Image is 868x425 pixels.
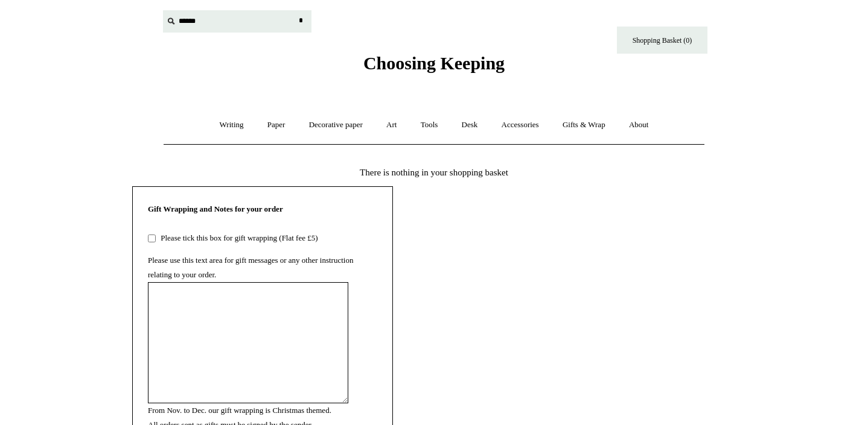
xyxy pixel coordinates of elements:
strong: Gift Wrapping and Notes for your order [148,204,283,213]
a: Writing [209,109,255,141]
a: Art [375,109,407,141]
a: About [618,109,660,141]
a: Choosing Keeping [363,63,505,71]
a: Paper [257,109,296,141]
a: Desk [451,109,489,141]
label: Please tick this box for gift wrapping (Flat fee £5) [158,233,318,242]
a: Decorative paper [298,109,374,141]
a: Accessories [491,109,550,141]
a: Gifts & Wrap [552,109,616,141]
span: Choosing Keeping [363,53,505,73]
p: There is nothing in your shopping basket [132,165,736,180]
a: Tools [410,109,449,141]
a: Shopping Basket (0) [617,27,707,54]
label: Please use this text area for gift messages or any other instruction relating to your order. [148,256,353,279]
